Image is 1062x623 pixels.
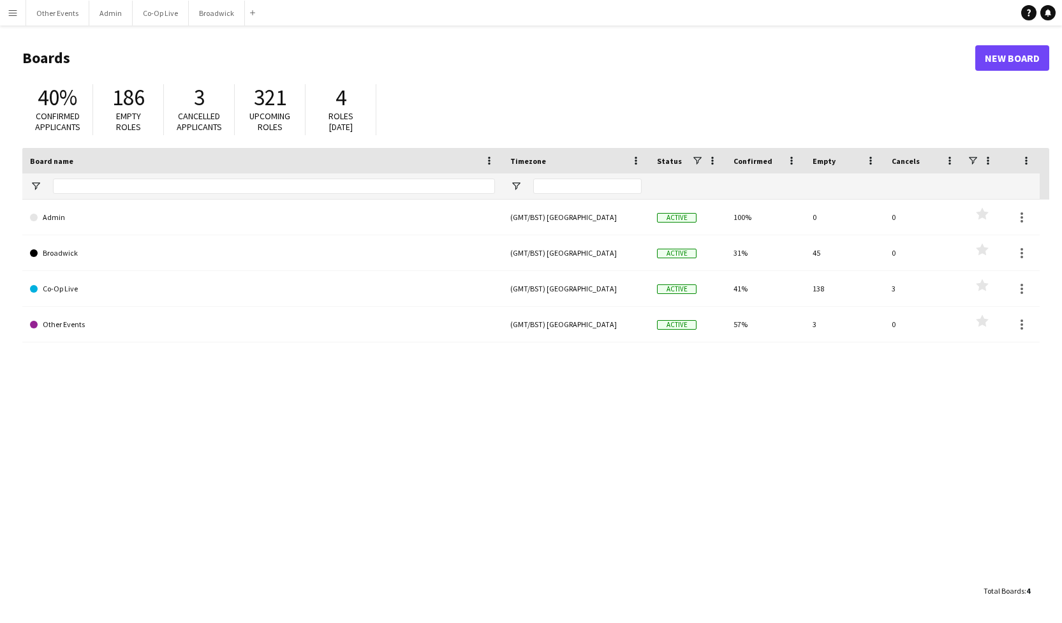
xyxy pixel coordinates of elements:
div: 3 [805,307,884,342]
a: Other Events [30,307,495,342]
span: Upcoming roles [249,110,290,133]
button: Broadwick [189,1,245,26]
span: 4 [1026,586,1030,596]
span: 3 [194,84,205,112]
span: Total Boards [984,586,1024,596]
button: Admin [89,1,133,26]
span: Timezone [510,156,546,166]
a: Admin [30,200,495,235]
h1: Boards [22,48,975,68]
div: (GMT/BST) [GEOGRAPHIC_DATA] [503,271,649,306]
div: (GMT/BST) [GEOGRAPHIC_DATA] [503,307,649,342]
input: Board name Filter Input [53,179,495,194]
div: 0 [884,235,963,270]
div: 0 [805,200,884,235]
a: Broadwick [30,235,495,271]
div: 100% [726,200,805,235]
div: : [984,578,1030,603]
div: 41% [726,271,805,306]
span: Confirmed [734,156,772,166]
a: Co-Op Live [30,271,495,307]
div: (GMT/BST) [GEOGRAPHIC_DATA] [503,235,649,270]
span: 186 [112,84,145,112]
button: Open Filter Menu [510,180,522,192]
span: Empty [813,156,836,166]
span: 321 [254,84,286,112]
span: 40% [38,84,77,112]
button: Other Events [26,1,89,26]
span: Confirmed applicants [35,110,80,133]
div: 0 [884,307,963,342]
div: 57% [726,307,805,342]
span: Active [657,249,697,258]
span: Cancels [892,156,920,166]
span: Active [657,213,697,223]
input: Timezone Filter Input [533,179,642,194]
span: Status [657,156,682,166]
span: Cancelled applicants [177,110,222,133]
div: 0 [884,200,963,235]
button: Co-Op Live [133,1,189,26]
span: 4 [336,84,346,112]
div: 3 [884,271,963,306]
span: Board name [30,156,73,166]
span: Active [657,284,697,294]
div: 45 [805,235,884,270]
span: Empty roles [116,110,141,133]
span: Active [657,320,697,330]
div: 31% [726,235,805,270]
span: Roles [DATE] [328,110,353,133]
div: (GMT/BST) [GEOGRAPHIC_DATA] [503,200,649,235]
div: 138 [805,271,884,306]
button: Open Filter Menu [30,180,41,192]
a: New Board [975,45,1049,71]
